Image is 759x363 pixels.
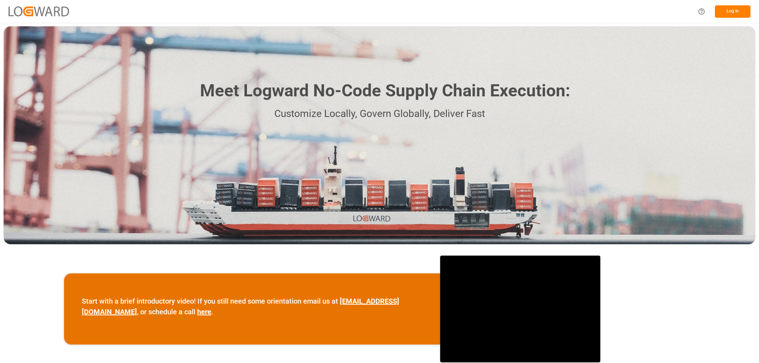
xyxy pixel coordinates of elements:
p: Customize Locally, Govern Globally, Deliver Fast [189,106,570,122]
button: Help Center [694,4,710,20]
a: here [197,308,211,316]
h1: Meet Logward No-Code Supply Chain Execution: [200,78,570,103]
a: [EMAIL_ADDRESS][DOMAIN_NAME] [82,297,399,316]
p: Start with a brief introductory video! If you still need some orientation email us at , or schedu... [82,296,422,317]
img: Logward_new_orange.png [9,6,69,16]
button: Log In [715,5,750,18]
